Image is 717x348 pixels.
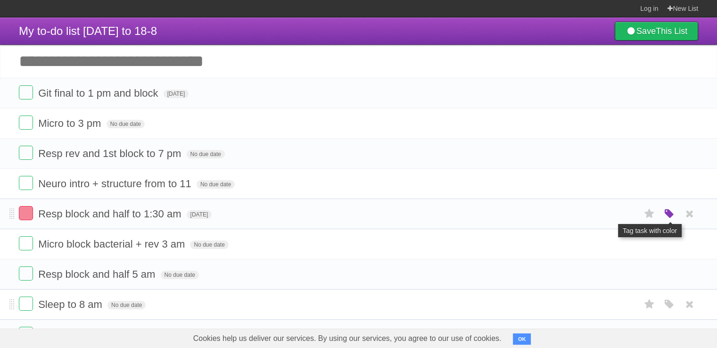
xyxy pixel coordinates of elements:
label: Done [19,85,33,99]
b: This List [656,26,687,36]
span: Resp rev and 1st block to 7 pm [38,148,183,159]
label: Done [19,297,33,311]
span: Cookies help us deliver our services. By using our services, you agree to our use of cookies. [184,329,511,348]
label: Star task [641,206,659,222]
label: Done [19,236,33,250]
label: Star task [641,297,659,312]
label: Done [19,206,33,220]
label: Done [19,266,33,281]
span: No due date [107,301,146,309]
span: [DATE] [187,210,212,219]
span: Sleep to 8 am [38,298,105,310]
span: No due date [107,120,145,128]
span: No due date [190,240,228,249]
span: Resp block and half 5 am [38,268,157,280]
span: Neuro intro + structure from to 11 [38,178,194,190]
label: Done [19,116,33,130]
span: My to-do list [DATE] to 18-8 [19,25,157,37]
span: No due date [197,180,235,189]
span: Git final to 1 pm and block [38,87,160,99]
span: Micro block bacterial + rev 3 am [38,238,187,250]
span: [DATE] [164,90,189,98]
span: No due date [161,271,199,279]
label: Done [19,146,33,160]
span: Micro to 3 pm [38,117,103,129]
label: Done [19,327,33,341]
label: Done [19,176,33,190]
a: SaveThis List [615,22,698,41]
button: OK [513,333,531,345]
span: No due date [187,150,225,158]
span: Resp block and half to 1:30 am [38,208,183,220]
